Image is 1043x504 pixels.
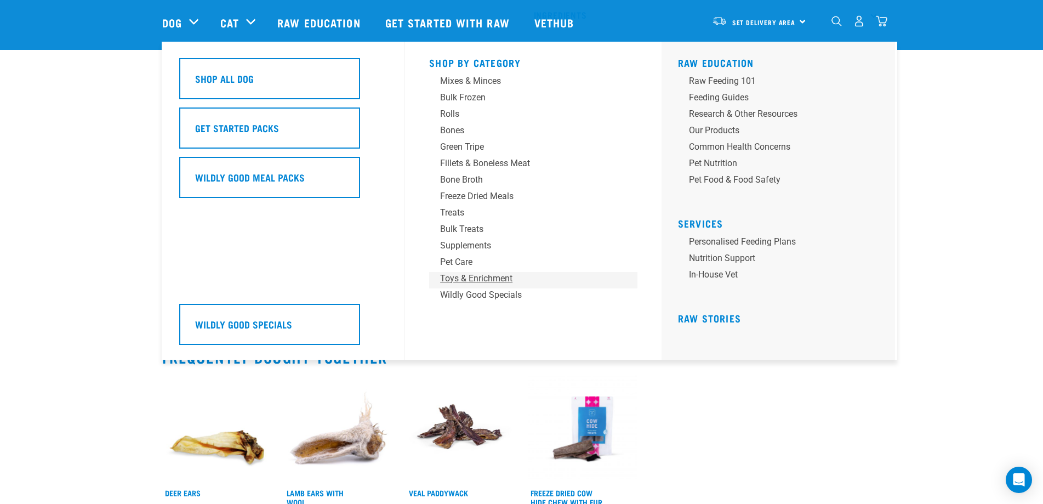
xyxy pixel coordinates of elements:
[678,218,886,226] h5: Services
[440,124,611,137] div: Bones
[678,157,886,173] a: Pet Nutrition
[876,15,887,27] img: home-icon@2x.png
[523,1,588,44] a: Vethub
[195,170,305,184] h5: Wildly Good Meal Packs
[429,157,637,173] a: Fillets & Boneless Meat
[220,14,239,31] a: Cat
[440,173,611,186] div: Bone Broth
[689,140,860,154] div: Common Health Concerns
[429,75,637,91] a: Mixes & Minces
[429,173,637,190] a: Bone Broth
[195,71,254,86] h5: Shop All Dog
[406,375,515,484] img: Stack of Veal Paddywhack For Pets
[440,223,611,236] div: Bulk Treats
[179,58,387,107] a: Shop All Dog
[165,491,201,495] a: Deer Ears
[179,304,387,353] a: Wildly Good Specials
[712,16,727,26] img: van-moving.png
[678,235,886,252] a: Personalised Feeding Plans
[266,1,374,44] a: Raw Education
[689,173,860,186] div: Pet Food & Food Safety
[440,206,611,219] div: Treats
[678,107,886,124] a: Research & Other Resources
[689,124,860,137] div: Our Products
[732,20,796,24] span: Set Delivery Area
[429,272,637,288] a: Toys & Enrichment
[440,272,611,285] div: Toys & Enrichment
[429,57,637,66] h5: Shop By Category
[440,190,611,203] div: Freeze Dried Meals
[440,140,611,154] div: Green Tripe
[689,91,860,104] div: Feeding Guides
[195,121,279,135] h5: Get Started Packs
[195,317,292,331] h5: Wildly Good Specials
[440,107,611,121] div: Rolls
[284,375,393,484] img: 1278 Lamb Ears Wool 01
[678,60,754,65] a: Raw Education
[162,14,182,31] a: Dog
[287,491,344,503] a: Lamb Ears with Wool
[678,75,886,91] a: Raw Feeding 101
[179,157,387,206] a: Wildly Good Meal Packs
[440,256,611,269] div: Pet Care
[528,375,637,484] img: RE Product Shoot 2023 Nov8602
[678,124,886,140] a: Our Products
[429,239,637,256] a: Supplements
[429,190,637,206] a: Freeze Dried Meals
[689,75,860,88] div: Raw Feeding 101
[409,491,468,495] a: Veal Paddywack
[831,16,842,26] img: home-icon-1@2x.png
[853,15,865,27] img: user.png
[678,252,886,268] a: Nutrition Support
[429,124,637,140] a: Bones
[689,107,860,121] div: Research & Other Resources
[162,375,271,484] img: A Deer Ear Treat For Pets
[678,91,886,107] a: Feeding Guides
[531,491,602,503] a: Freeze Dried Cow Hide Chew with Fur
[678,140,886,157] a: Common Health Concerns
[429,223,637,239] a: Bulk Treats
[440,91,611,104] div: Bulk Frozen
[689,157,860,170] div: Pet Nutrition
[678,315,741,321] a: Raw Stories
[678,268,886,285] a: In-house vet
[440,157,611,170] div: Fillets & Boneless Meat
[429,107,637,124] a: Rolls
[179,107,387,157] a: Get Started Packs
[440,288,611,302] div: Wildly Good Specials
[440,75,611,88] div: Mixes & Minces
[429,140,637,157] a: Green Tripe
[440,239,611,252] div: Supplements
[678,173,886,190] a: Pet Food & Food Safety
[429,91,637,107] a: Bulk Frozen
[429,288,637,305] a: Wildly Good Specials
[429,206,637,223] a: Treats
[429,256,637,272] a: Pet Care
[1006,467,1032,493] div: Open Intercom Messenger
[374,1,523,44] a: Get started with Raw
